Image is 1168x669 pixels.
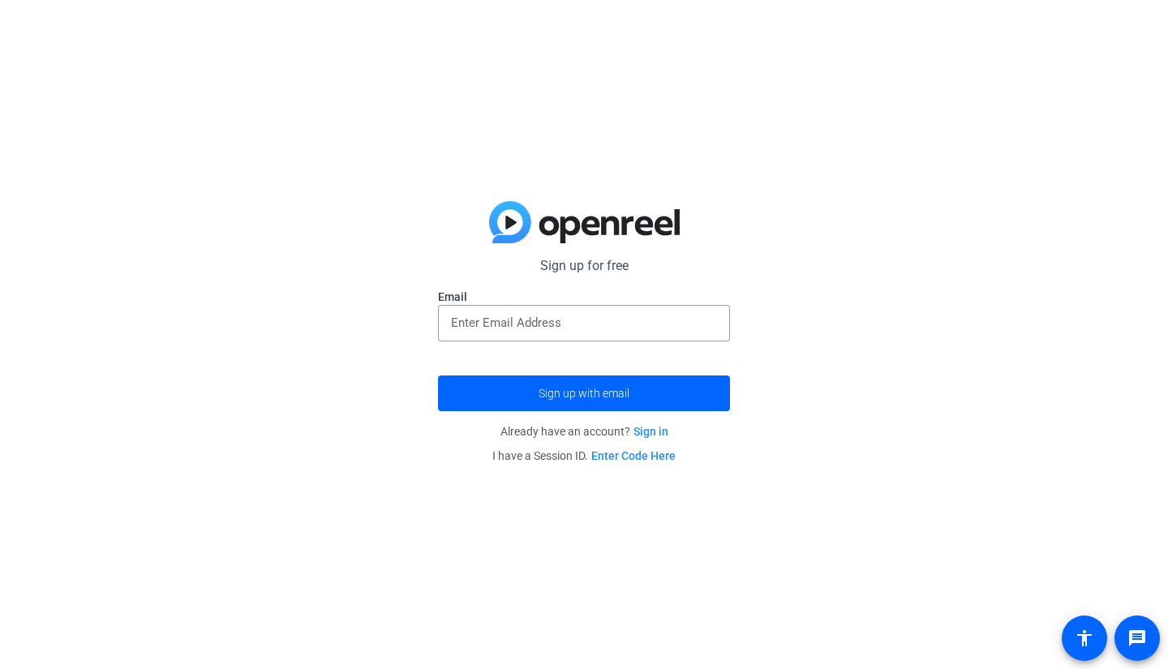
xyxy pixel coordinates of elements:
span: Already have an account? [500,425,668,438]
mat-icon: accessibility [1075,628,1094,648]
a: Enter Code Here [591,449,676,462]
a: Sign in [633,425,668,438]
input: Enter Email Address [451,313,717,332]
mat-icon: message [1127,628,1147,648]
span: I have a Session ID. [492,449,676,462]
img: blue-gradient.svg [489,201,680,243]
button: Sign up with email [438,375,730,411]
label: Email [438,289,730,305]
p: Sign up for free [438,256,730,276]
